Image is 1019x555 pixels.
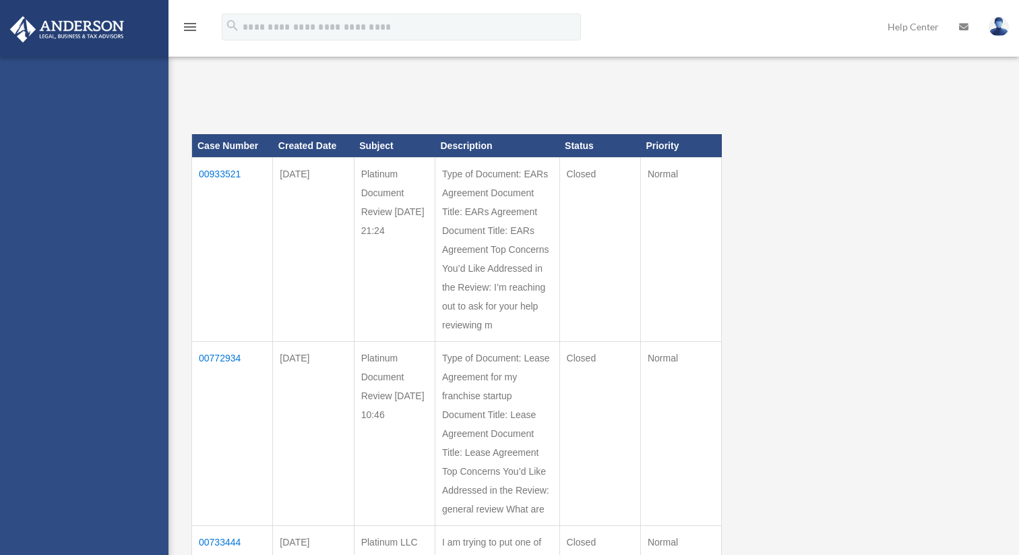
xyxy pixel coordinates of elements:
td: Platinum Document Review [DATE] 21:24 [354,157,435,341]
td: 00772934 [192,341,273,525]
th: Created Date [273,134,354,157]
a: menu [182,24,198,35]
th: Description [435,134,559,157]
td: Closed [559,157,640,341]
td: Normal [640,341,721,525]
td: Normal [640,157,721,341]
td: 00933521 [192,157,273,341]
td: [DATE] [273,341,354,525]
th: Status [559,134,640,157]
th: Priority [640,134,721,157]
td: Platinum Document Review [DATE] 10:46 [354,341,435,525]
td: Type of Document: Lease Agreement for my franchise startup Document Title: Lease Agreement Docume... [435,341,559,525]
td: Type of Document: EARs Agreement Document Title: EARs Agreement Document Title: EARs Agreement To... [435,157,559,341]
img: Anderson Advisors Platinum Portal [6,16,128,42]
td: Closed [559,341,640,525]
td: [DATE] [273,157,354,341]
i: search [225,18,240,33]
i: menu [182,19,198,35]
img: User Pic [989,17,1009,36]
th: Case Number [192,134,273,157]
th: Subject [354,134,435,157]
